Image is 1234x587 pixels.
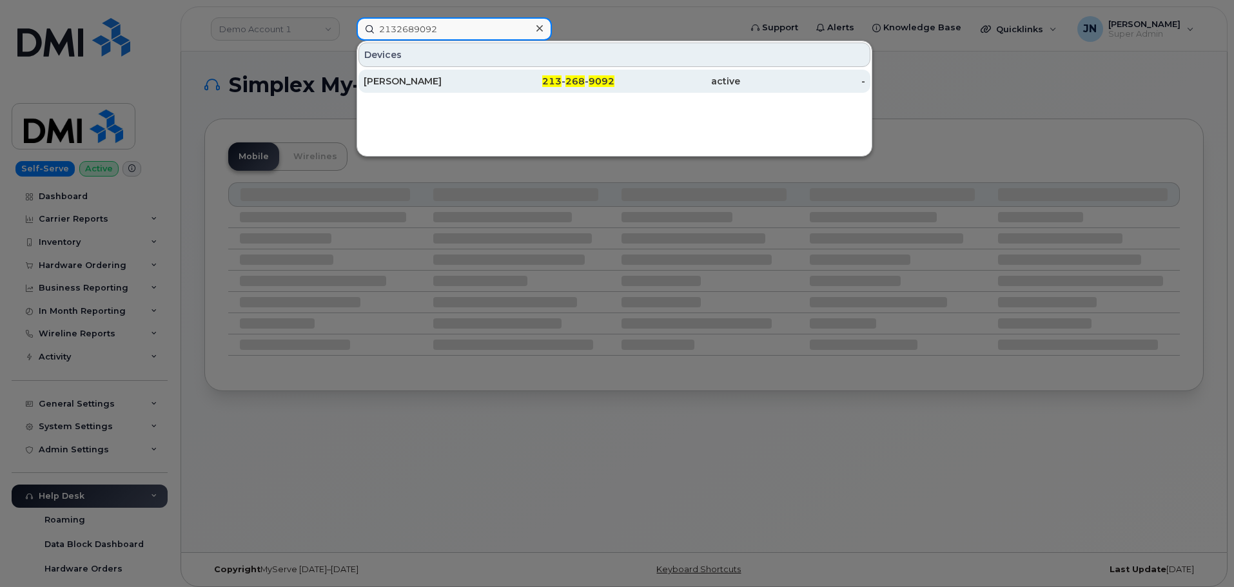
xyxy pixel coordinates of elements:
[358,43,870,67] div: Devices
[565,75,585,87] span: 268
[614,75,740,88] div: active
[489,75,615,88] div: - -
[589,75,614,87] span: 9092
[358,70,870,93] a: [PERSON_NAME]213-268-9092active-
[740,75,866,88] div: -
[364,75,489,88] div: [PERSON_NAME]
[542,75,562,87] span: 213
